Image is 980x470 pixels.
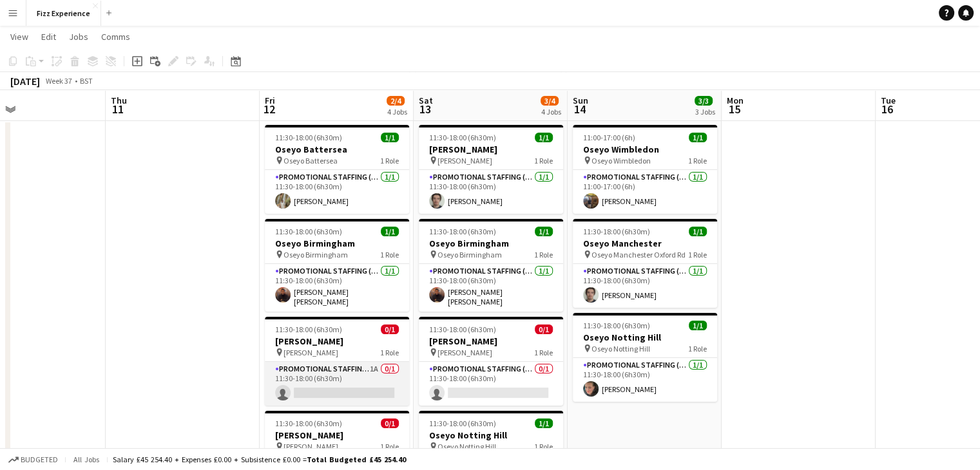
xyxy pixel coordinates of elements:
span: 1 Role [380,348,399,357]
span: [PERSON_NAME] [283,348,338,357]
span: 11:30-18:00 (6h30m) [583,227,650,236]
h3: Oseyo Notting Hill [573,332,717,343]
span: 1/1 [535,418,553,428]
app-job-card: 11:30-18:00 (6h30m)0/1[PERSON_NAME] [PERSON_NAME]1 RolePromotional Staffing (Brand Ambassadors)0/... [419,317,563,406]
div: BST [80,76,93,86]
span: 1/1 [381,227,399,236]
span: 11:30-18:00 (6h30m) [429,133,496,142]
span: 11:30-18:00 (6h30m) [429,418,496,428]
h3: Oseyo Wimbledon [573,144,717,155]
span: Oseyo Notting Hill [437,442,496,451]
span: Fri [265,95,275,106]
span: Oseyo Notting Hill [591,344,650,353]
h3: Oseyo Manchester [573,238,717,249]
span: All jobs [71,455,102,464]
span: 11:00-17:00 (6h) [583,133,635,142]
span: Sat [419,95,433,106]
span: 3/4 [541,96,559,106]
app-card-role: Promotional Staffing (Brand Ambassadors)1/111:30-18:00 (6h30m)[PERSON_NAME] [573,358,717,402]
app-card-role: Promotional Staffing (Brand Ambassadors)1/111:30-18:00 (6h30m)[PERSON_NAME] [PERSON_NAME] [265,264,409,312]
h3: Oseyo Birmingham [265,238,409,249]
span: Week 37 [43,76,75,86]
span: Oseyo Wimbledon [591,156,651,165]
span: Oseyo Birmingham [283,250,348,259]
h3: Oseyo Battersea [265,144,409,155]
span: 1 Role [534,156,553,165]
button: Fizz Experience [26,1,101,26]
span: 2/4 [387,96,405,106]
span: 1/1 [689,321,707,330]
span: Budgeted [21,455,58,464]
span: Jobs [69,31,88,42]
h3: Oseyo Notting Hill [419,429,563,441]
span: 11:30-18:00 (6h30m) [275,418,342,428]
span: 0/1 [535,324,553,334]
span: 11:30-18:00 (6h30m) [429,324,496,334]
span: [PERSON_NAME] [437,156,492,165]
span: 11:30-18:00 (6h30m) [275,324,342,334]
app-card-role: Promotional Staffing (Brand Ambassadors)1/111:30-18:00 (6h30m)[PERSON_NAME] [419,170,563,214]
span: 1 Role [380,156,399,165]
span: 1 Role [534,442,553,451]
a: Edit [36,28,61,45]
span: [PERSON_NAME] [437,348,492,357]
span: View [10,31,28,42]
div: 11:30-18:00 (6h30m)1/1Oseyo Battersea Oseyo Battersea1 RolePromotional Staffing (Brand Ambassador... [265,125,409,214]
div: Salary £45 254.40 + Expenses £0.00 + Subsistence £0.00 = [113,455,406,464]
app-job-card: 11:00-17:00 (6h)1/1Oseyo Wimbledon Oseyo Wimbledon1 RolePromotional Staffing (Brand Ambassadors)1... [573,125,717,214]
app-card-role: Promotional Staffing (Brand Ambassadors)1/111:30-18:00 (6h30m)[PERSON_NAME] [265,170,409,214]
h3: [PERSON_NAME] [265,335,409,347]
span: 14 [571,102,588,117]
span: 11:30-18:00 (6h30m) [275,227,342,236]
span: 1/1 [381,133,399,142]
span: 16 [879,102,896,117]
span: 15 [725,102,744,117]
span: 11 [109,102,127,117]
app-card-role: Promotional Staffing (Brand Ambassadors)1/111:30-18:00 (6h30m)[PERSON_NAME] [573,264,717,308]
app-job-card: 11:30-18:00 (6h30m)1/1Oseyo Birmingham Oseyo Birmingham1 RolePromotional Staffing (Brand Ambassad... [419,219,563,312]
span: 0/1 [381,418,399,428]
app-job-card: 11:30-18:00 (6h30m)1/1Oseyo Notting Hill Oseyo Notting Hill1 RolePromotional Staffing (Brand Amba... [573,313,717,402]
span: Oseyo Manchester Oxford Rd [591,250,686,259]
span: 3/3 [695,96,713,106]
a: Comms [96,28,135,45]
h3: [PERSON_NAME] [419,144,563,155]
app-job-card: 11:30-18:00 (6h30m)0/1[PERSON_NAME] [PERSON_NAME]1 RolePromotional Staffing (Brand Ambassadors)1A... [265,317,409,406]
h3: Oseyo Birmingham [419,238,563,249]
app-job-card: 11:30-18:00 (6h30m)1/1Oseyo Birmingham Oseyo Birmingham1 RolePromotional Staffing (Brand Ambassad... [265,219,409,312]
span: Comms [101,31,130,42]
span: 1 Role [688,250,707,259]
app-job-card: 11:30-18:00 (6h30m)1/1Oseyo Manchester Oseyo Manchester Oxford Rd1 RolePromotional Staffing (Bran... [573,219,717,308]
span: 1/1 [535,227,553,236]
app-card-role: Promotional Staffing (Brand Ambassadors)1/111:00-17:00 (6h)[PERSON_NAME] [573,170,717,214]
h3: [PERSON_NAME] [419,335,563,347]
h3: [PERSON_NAME] [265,429,409,441]
a: View [5,28,34,45]
button: Budgeted [6,453,60,467]
span: 1 Role [534,250,553,259]
app-card-role: Promotional Staffing (Brand Ambassadors)1A0/111:30-18:00 (6h30m) [265,362,409,406]
span: 11:30-18:00 (6h30m) [583,321,650,330]
app-card-role: Promotional Staffing (Brand Ambassadors)0/111:30-18:00 (6h30m) [419,362,563,406]
span: Oseyo Battersea [283,156,338,165]
span: Thu [111,95,127,106]
span: 11:30-18:00 (6h30m) [275,133,342,142]
span: 1/1 [689,133,707,142]
span: 1 Role [534,348,553,357]
span: 1 Role [688,156,707,165]
span: 1/1 [535,133,553,142]
div: 11:30-18:00 (6h30m)1/1[PERSON_NAME] [PERSON_NAME]1 RolePromotional Staffing (Brand Ambassadors)1/... [419,125,563,214]
span: [PERSON_NAME] [283,442,338,451]
span: 13 [417,102,433,117]
span: 1 Role [380,250,399,259]
span: Mon [727,95,744,106]
div: 4 Jobs [541,107,561,117]
span: 1/1 [689,227,707,236]
span: 1 Role [380,442,399,451]
span: Total Budgeted £45 254.40 [307,455,406,464]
